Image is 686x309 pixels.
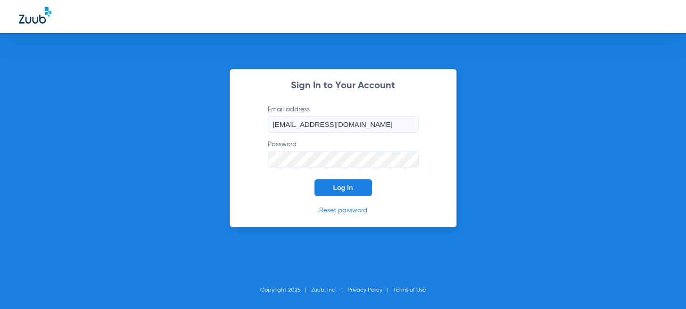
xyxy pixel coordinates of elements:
[319,207,367,214] a: Reset password
[333,184,353,192] span: Log In
[347,287,382,293] a: Privacy Policy
[639,264,686,309] iframe: Chat Widget
[268,117,419,133] input: Email address
[314,179,372,196] button: Log In
[268,105,419,133] label: Email address
[268,140,419,167] label: Password
[393,287,426,293] a: Terms of Use
[254,81,433,91] h2: Sign In to Your Account
[268,151,419,167] input: Password
[260,285,311,295] li: Copyright 2025
[311,285,347,295] li: Zuub, Inc.
[19,7,51,24] img: Zuub Logo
